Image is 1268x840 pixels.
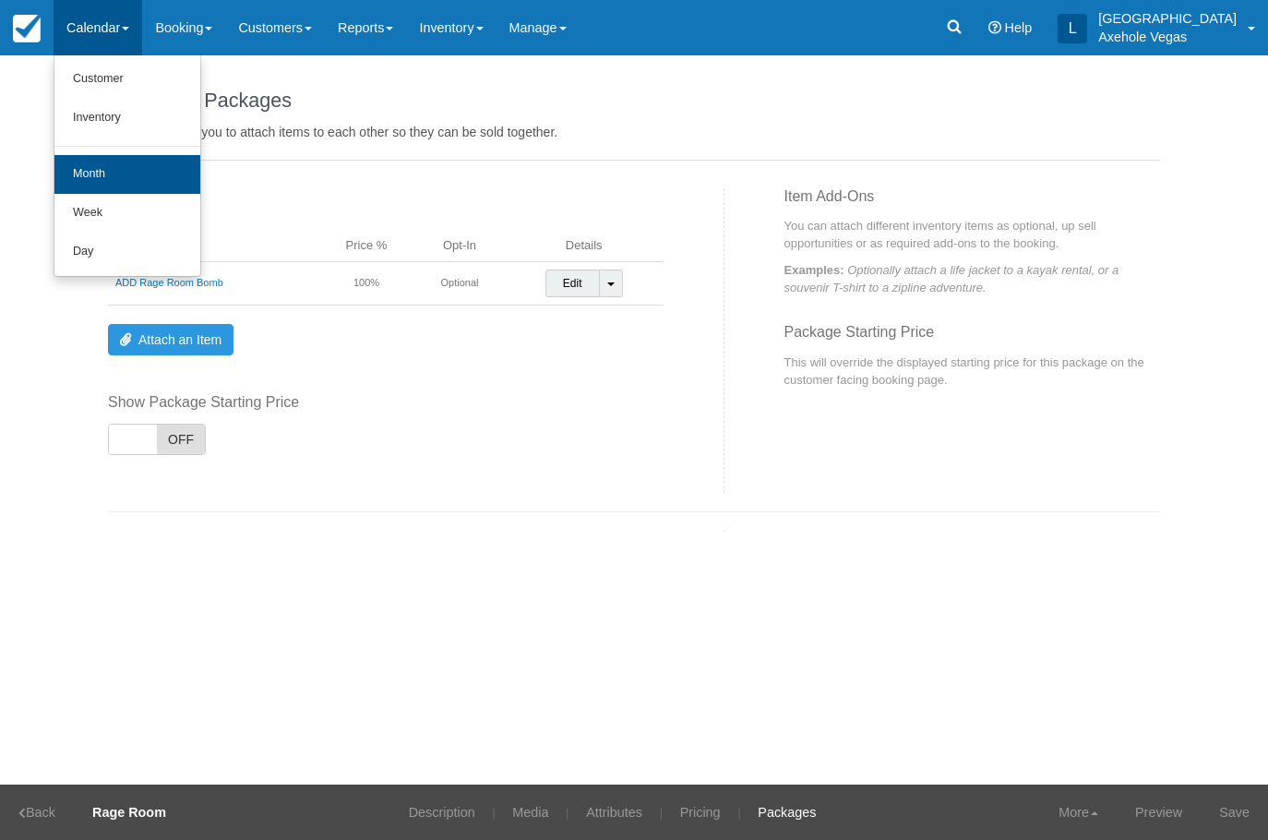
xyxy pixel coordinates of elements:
a: Pricing [666,785,735,840]
span: OFF [157,425,205,454]
a: ADD Rage Room Bomb [115,277,223,288]
a: Edit [545,270,600,297]
h1: Edit Item - Packages [108,90,1160,112]
a: Inventory [54,99,200,138]
a: Customer [54,60,200,99]
strong: Examples: [784,263,844,277]
label: Item Add-Ons [108,188,664,210]
a: More [1040,785,1117,840]
p: You can attach different inventory items as optional, up sell opportunities or as required add-on... [784,217,1161,252]
p: Packages allow you to attach items to each other so they can be sold together. [108,123,1160,141]
p: [GEOGRAPHIC_DATA] [1098,9,1237,28]
a: Preview [1117,785,1201,840]
h3: Item Add-Ons [784,188,1161,218]
p: Axehole Vegas [1098,28,1237,46]
span: Help [1005,20,1033,35]
a: Attributes [572,785,656,840]
div: L [1058,14,1087,43]
th: Name [108,230,318,262]
a: Packages [744,785,830,840]
strong: Rage Room [92,805,166,820]
th: Opt-In [414,230,505,262]
a: Save [1201,785,1268,840]
img: checkfront-main-nav-mini-logo.png [13,15,41,42]
th: Price % [318,230,414,262]
a: Week [54,194,200,233]
label: Show Package Starting Price [108,392,664,414]
h3: Package Starting Price [784,324,1161,354]
a: Attach an Item [108,324,233,355]
th: Details [505,230,664,262]
em: Optionally attach a life jacket to a kayak rental, or a souvenir T-shirt to a zipline adventure. [784,263,1119,294]
i: Help [988,21,1001,34]
ul: Calendar [54,55,201,277]
a: Day [54,233,200,271]
a: Description [395,785,489,840]
p: This will override the displayed starting price for this package on the customer facing booking p... [784,354,1161,389]
td: Optional [414,262,505,306]
td: 100% [318,262,414,306]
a: Media [498,785,562,840]
a: Month [54,155,200,194]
